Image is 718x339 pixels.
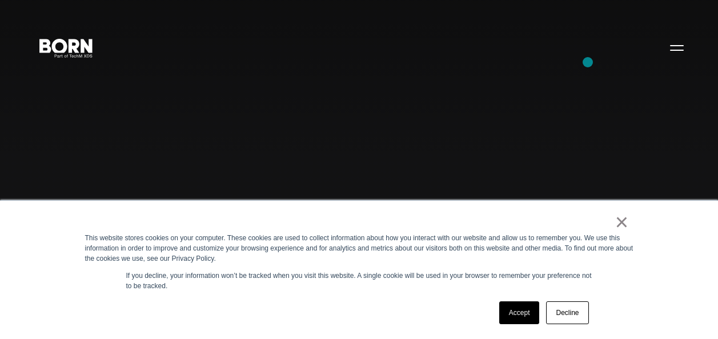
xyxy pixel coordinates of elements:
[615,217,629,227] a: ×
[663,35,691,59] button: Open
[126,271,592,291] p: If you decline, your information won’t be tracked when you visit this website. A single cookie wi...
[85,233,633,264] div: This website stores cookies on your computer. These cookies are used to collect information about...
[499,301,540,324] a: Accept
[546,301,588,324] a: Decline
